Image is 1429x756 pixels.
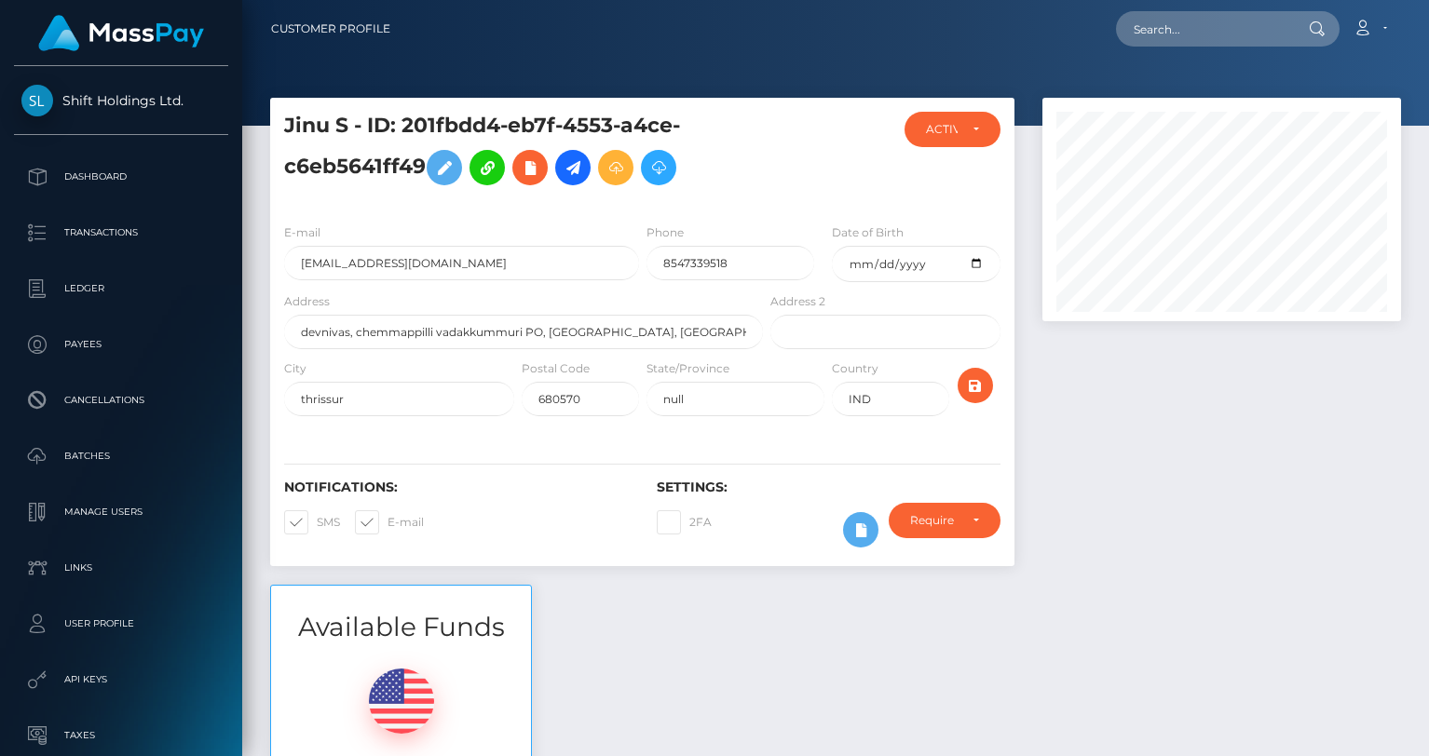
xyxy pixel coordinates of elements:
[284,112,753,195] h5: Jinu S - ID: 201fbdd4-eb7f-4553-a4ce-c6eb5641ff49
[369,668,434,734] img: USD.png
[284,360,306,377] label: City
[284,293,330,310] label: Address
[14,377,228,424] a: Cancellations
[770,293,825,310] label: Address 2
[14,601,228,647] a: User Profile
[21,85,53,116] img: Shift Holdings Ltd.
[21,610,221,638] p: User Profile
[21,275,221,303] p: Ledger
[21,219,221,247] p: Transactions
[21,442,221,470] p: Batches
[271,609,531,645] h3: Available Funds
[21,331,221,358] p: Payees
[1116,11,1291,47] input: Search...
[284,479,629,495] h6: Notifications:
[832,360,878,377] label: Country
[14,489,228,535] a: Manage Users
[14,656,228,703] a: API Keys
[555,150,591,185] a: Initiate Payout
[910,513,958,528] div: Require ID/Selfie Verification
[926,122,958,137] div: ACTIVE
[14,433,228,479] a: Batches
[21,722,221,749] p: Taxes
[271,9,390,48] a: Customer Profile
[646,224,684,241] label: Phone
[14,265,228,312] a: Ledger
[646,360,729,377] label: State/Province
[21,666,221,694] p: API Keys
[14,545,228,591] a: Links
[905,112,1000,147] button: ACTIVE
[21,163,221,191] p: Dashboard
[14,321,228,368] a: Payees
[21,554,221,582] p: Links
[14,209,228,256] a: Transactions
[657,479,1001,495] h6: Settings:
[284,224,320,241] label: E-mail
[832,224,904,241] label: Date of Birth
[14,154,228,200] a: Dashboard
[14,92,228,109] span: Shift Holdings Ltd.
[522,360,590,377] label: Postal Code
[21,386,221,414] p: Cancellations
[889,503,1000,538] button: Require ID/Selfie Verification
[355,510,424,534] label: E-mail
[284,510,340,534] label: SMS
[21,498,221,526] p: Manage Users
[38,15,204,51] img: MassPay Logo
[657,510,712,534] label: 2FA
